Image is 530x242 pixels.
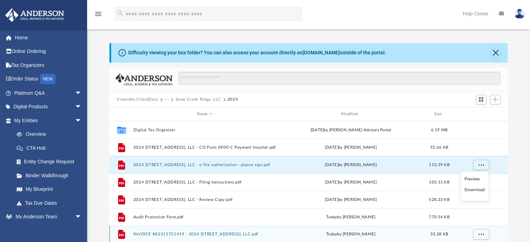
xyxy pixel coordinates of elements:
[473,160,489,170] button: More options
[279,214,422,220] div: by [PERSON_NAME]
[279,127,422,133] div: [DATE] by [PERSON_NAME] Advisors Portal
[94,10,102,18] i: menu
[40,74,55,84] div: NEW
[133,232,276,237] button: INVOICE #83315721419 - 2024 [STREET_ADDRESS], LLC.pdf
[5,72,92,86] a: Order StatusNEW
[75,100,89,114] span: arrow_drop_down
[10,182,89,196] a: My Blueprint
[133,180,276,185] button: 2024 [STREET_ADDRESS], LLC - Filing Instructions.pdf
[117,96,158,103] button: Viewable-ClientDocs
[10,169,92,182] a: Binder Walkthrough
[431,128,447,132] span: 6.19 MB
[456,111,505,117] div: id
[491,48,500,58] button: Close
[476,95,486,104] button: Switch to Grid View
[326,215,337,219] span: today
[3,8,66,22] img: Anderson Advisors Platinum Portal
[429,180,449,184] span: 103.15 KB
[429,198,449,202] span: 528.23 KB
[464,175,485,183] li: Preview
[5,45,92,58] a: Online Ordering
[10,196,92,210] a: Tax Due Dates
[133,197,276,202] button: 2024 [STREET_ADDRESS], LLC - Review Copy.pdf
[75,114,89,128] span: arrow_drop_down
[490,95,500,104] button: Add
[5,114,92,127] a: My Entitiesarrow_drop_down
[10,155,92,169] a: Entity Change Request
[279,145,422,151] div: [DATE] by [PERSON_NAME]
[5,210,89,224] a: My Anderson Teamarrow_drop_down
[133,163,276,167] button: 2024 [STREET_ADDRESS], LLC - e-file authorization - please sign.pdf
[302,50,340,55] a: [DOMAIN_NAME]
[10,141,92,155] a: CTA Hub
[461,171,489,201] ul: More options
[10,127,92,141] a: Overview
[464,186,485,194] li: Download
[133,111,276,117] div: Name
[5,31,92,45] a: Home
[279,179,422,186] div: [DATE] by [PERSON_NAME]
[228,96,238,103] button: 2024
[425,111,453,117] div: Size
[75,86,89,100] span: arrow_drop_down
[112,111,130,117] div: id
[5,58,92,72] a: Tax Organizers
[5,86,92,100] a: Platinum Q&Aarrow_drop_down
[514,9,525,19] img: User Pic
[133,128,276,132] button: Digital Tax Organizer
[473,229,489,240] button: More options
[5,100,92,114] a: Digital Productsarrow_drop_down
[430,233,448,236] span: 53.28 KB
[430,146,448,149] span: 92.66 KB
[429,215,449,219] span: 770.54 KB
[429,163,449,167] span: 113.39 KB
[178,72,500,85] input: Search files and folders
[94,13,102,18] a: menu
[279,232,422,238] div: by [PERSON_NAME]
[164,96,169,103] button: ···
[116,9,124,17] i: search
[175,96,221,103] button: Snow Creek Ridge, LLC
[279,162,422,168] div: [DATE] by [PERSON_NAME]
[128,49,386,56] div: Difficulty viewing your box folder? You can also access your account directly on outside of the p...
[133,145,276,150] button: 2024 [STREET_ADDRESS], LLC - CO Form 0900-C Payment Voucher.pdf
[279,111,422,117] div: Modified
[133,215,276,219] button: Audit Protection Form.pdf
[326,233,337,236] span: today
[75,210,89,224] span: arrow_drop_down
[279,197,422,203] div: [DATE] by [PERSON_NAME]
